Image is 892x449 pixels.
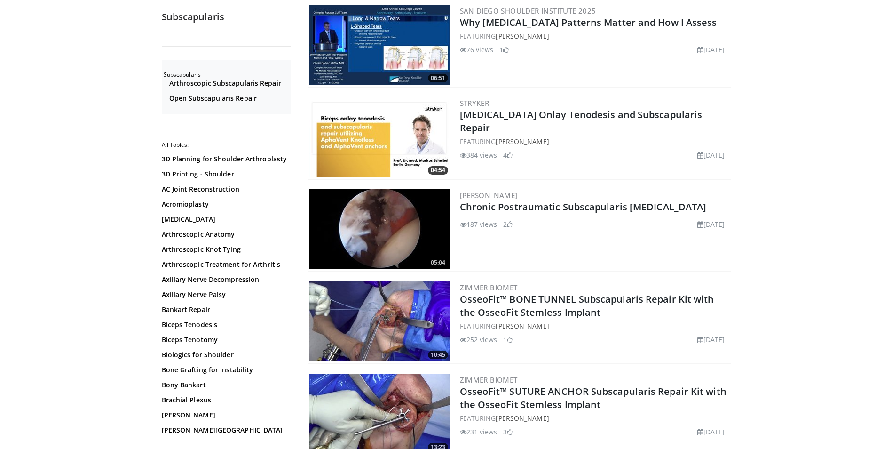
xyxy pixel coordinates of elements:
[309,281,450,361] img: 2f1af013-60dc-4d4f-a945-c3496bd90c6e.300x170_q85_crop-smart_upscale.jpg
[162,200,289,209] a: Acromioplasty
[428,74,448,82] span: 06:51
[162,230,289,239] a: Arthroscopic Anatomy
[460,45,494,55] li: 76 views
[503,335,513,345] li: 1
[428,166,448,175] span: 04:54
[169,79,289,88] a: Arthroscopic Subscapularis Repair
[162,245,289,254] a: Arthroscopic Knot Tying
[460,6,596,16] a: San Diego Shoulder Institute 2025
[162,260,289,269] a: Arthroscopic Treatment for Arthritis
[460,427,497,437] li: 231 views
[460,283,518,292] a: Zimmer Biomet
[162,335,289,345] a: Biceps Tenotomy
[460,321,729,331] div: FEATURING
[460,136,729,146] div: FEATURING
[460,293,714,319] a: OsseoFit™ BONE TUNNEL Subscapularis Repair Kit with the OsseoFit Stemless Implant
[164,71,291,79] h2: Subscapularis
[162,169,289,179] a: 3D Printing - Shoulder
[496,321,549,330] a: [PERSON_NAME]
[499,45,509,55] li: 1
[309,97,450,177] a: 04:54
[162,290,289,299] a: Axillary Nerve Palsy
[162,395,289,405] a: Brachial Plexus
[162,184,289,194] a: AC Joint Reconstruction
[162,154,289,164] a: 3D Planning for Shoulder Arthroplasty
[496,414,549,423] a: [PERSON_NAME]
[697,45,725,55] li: [DATE]
[309,5,450,85] a: 06:51
[496,32,549,40] a: [PERSON_NAME]
[460,219,497,229] li: 187 views
[697,427,725,437] li: [DATE]
[162,425,289,435] a: [PERSON_NAME][GEOGRAPHIC_DATA]
[162,275,289,284] a: Axillary Nerve Decompression
[309,189,450,269] img: 97b0119e-65f3-44a9-a7a0-2677564768fb.300x170_q85_crop-smart_upscale.jpg
[503,150,513,160] li: 4
[460,191,518,200] a: [PERSON_NAME]
[460,98,489,108] a: Stryker
[460,108,703,134] a: [MEDICAL_DATA] Onlay Tenodesis and Subscapularis Repair
[162,350,289,360] a: Biologics for Shoulder
[169,94,289,103] a: Open Subscapularis Repair
[309,189,450,269] a: 05:04
[162,11,293,23] h2: Subscapularis
[460,385,726,411] a: OsseoFit™ SUTURE ANCHOR Subscapularis Repair Kit with the OsseoFit Stemless Implant
[503,219,513,229] li: 2
[162,380,289,390] a: Bony Bankart
[697,219,725,229] li: [DATE]
[460,31,729,41] div: FEATURING
[460,150,497,160] li: 384 views
[460,335,497,345] li: 252 views
[309,5,450,85] img: d04fca8c-7c69-4201-bb5d-7fbe3b37b4b5.300x170_q85_crop-smart_upscale.jpg
[162,305,289,314] a: Bankart Repair
[162,365,289,375] a: Bone Grafting for Instability
[460,200,707,213] a: Chronic Postraumatic Subscapularis [MEDICAL_DATA]
[503,427,513,437] li: 3
[460,16,717,29] a: Why [MEDICAL_DATA] Patterns Matter and How I Assess
[496,137,549,146] a: [PERSON_NAME]
[162,320,289,329] a: Biceps Tenodesis
[309,97,450,177] img: f0e53f01-d5db-4f12-81ed-ecc49cba6117.300x170_q85_crop-smart_upscale.jpg
[162,410,289,420] a: [PERSON_NAME]
[162,141,291,149] h2: All Topics:
[697,150,725,160] li: [DATE]
[309,281,450,361] a: 10:45
[428,258,448,267] span: 05:04
[162,215,289,224] a: [MEDICAL_DATA]
[460,413,729,423] div: FEATURING
[428,351,448,359] span: 10:45
[697,335,725,345] li: [DATE]
[460,375,518,385] a: Zimmer Biomet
